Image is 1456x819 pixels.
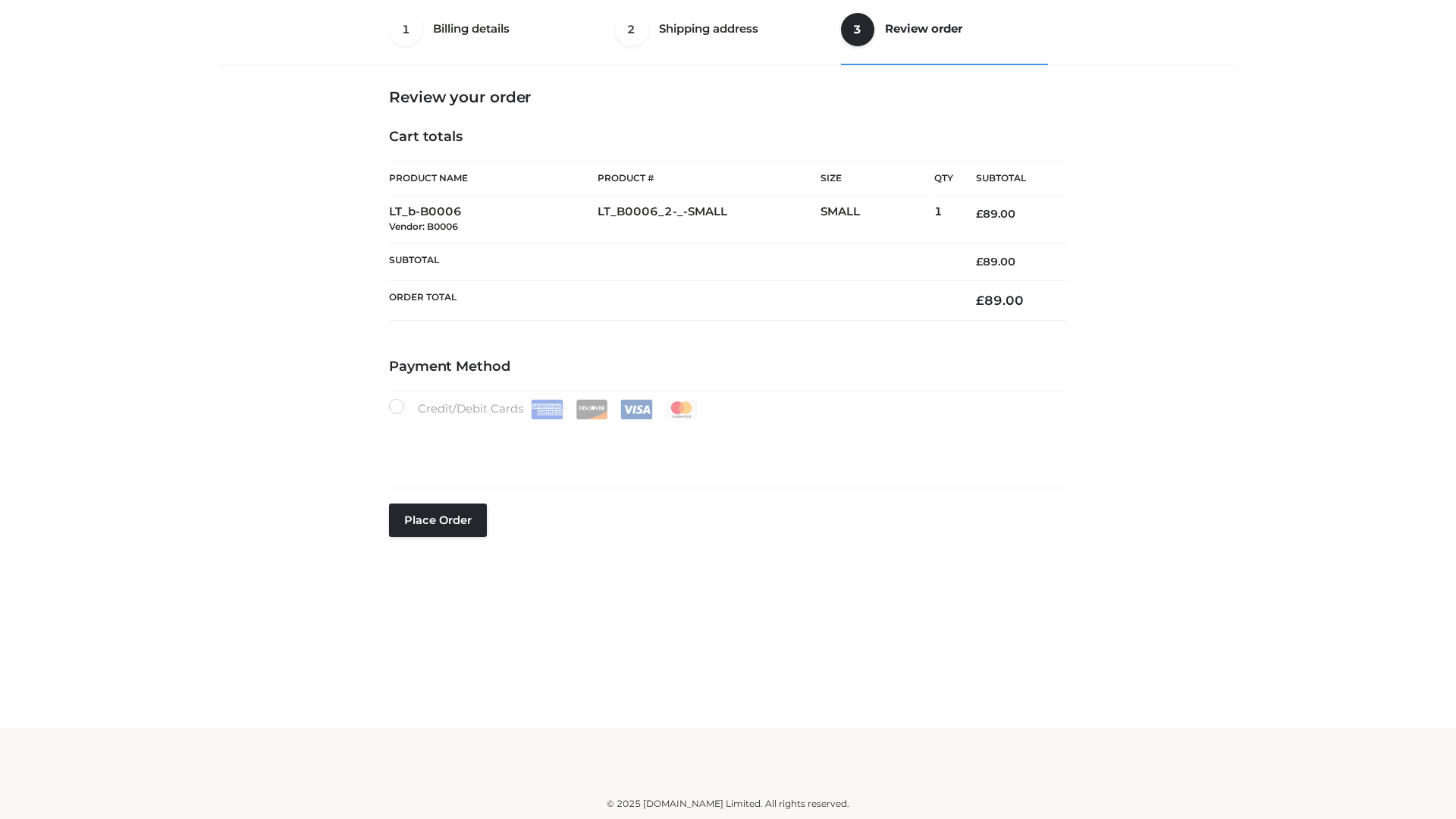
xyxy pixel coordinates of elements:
h3: Review your order [389,88,1067,106]
img: Mastercard [665,400,698,419]
span: £ [976,255,983,268]
th: Qty [934,161,953,196]
th: Subtotal [953,162,1067,196]
bdi: 89.00 [976,207,1015,221]
img: Discover [576,400,608,419]
th: Size [821,162,927,196]
td: LT_B0006_2-_-SMALL [598,196,821,243]
img: Amex [531,400,563,419]
h4: Payment Method [389,359,1067,375]
label: Credit/Debit Cards [389,399,699,419]
img: Visa [620,400,653,419]
th: Product Name [389,161,598,196]
h4: Cart totals [389,129,1067,146]
bdi: 89.00 [976,255,1015,268]
div: © 2025 [DOMAIN_NAME] Limited. All rights reserved. [225,796,1231,811]
iframe: Secure payment input frame [386,416,1064,472]
small: Vendor: B0006 [389,221,458,232]
td: SMALL [821,196,934,243]
th: Order Total [389,281,953,321]
span: £ [976,293,984,308]
bdi: 89.00 [976,293,1024,308]
td: LT_b-B0006 [389,196,598,243]
button: Place order [389,504,487,537]
td: 1 [934,196,953,243]
th: Product # [598,161,821,196]
span: £ [976,207,983,221]
th: Subtotal [389,243,953,280]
